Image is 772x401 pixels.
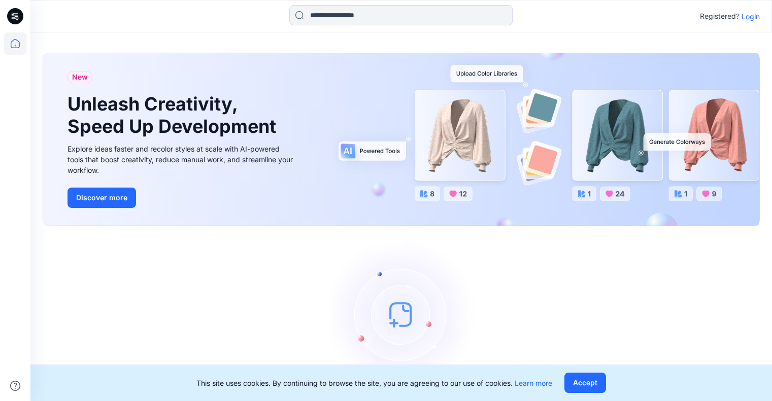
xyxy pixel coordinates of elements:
[196,378,552,388] p: This site uses cookies. By continuing to browse the site, you are agreeing to our use of cookies.
[515,379,552,387] a: Learn more
[68,143,296,175] div: Explore ideas faster and recolor styles at scale with AI-powered tools that boost creativity, red...
[564,373,606,393] button: Accept
[72,71,88,83] span: New
[742,11,760,22] p: Login
[700,10,740,22] p: Registered?
[68,93,281,137] h1: Unleash Creativity, Speed Up Development
[325,238,478,390] img: empty-state-image.svg
[68,188,136,208] button: Discover more
[68,188,296,208] a: Discover more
